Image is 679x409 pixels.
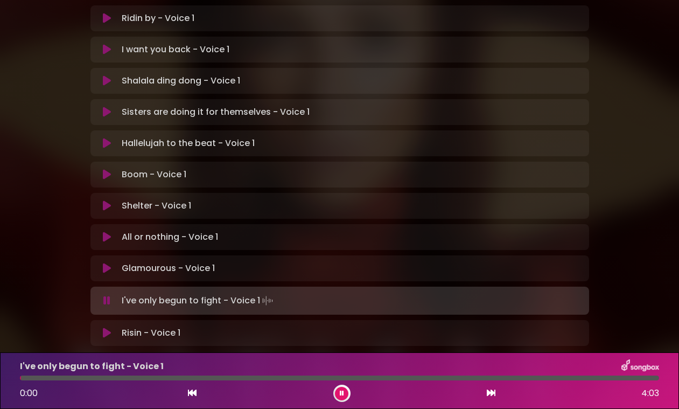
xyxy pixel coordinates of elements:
p: Boom - Voice 1 [122,168,186,181]
p: Glamourous - Voice 1 [122,262,215,275]
p: Shalala ding dong - Voice 1 [122,74,240,87]
p: Sisters are doing it for themselves - Voice 1 [122,106,310,119]
p: I've only begun to fight - Voice 1 [122,293,275,308]
img: songbox-logo-white.png [621,359,659,373]
p: Shelter - Voice 1 [122,199,191,212]
p: Ridin by - Voice 1 [122,12,194,25]
span: 0:00 [20,387,38,399]
p: I want you back - Voice 1 [122,43,229,56]
img: waveform4.gif [260,293,275,308]
p: Hallelujah to the beat - Voice 1 [122,137,255,150]
span: 4:03 [641,387,659,400]
p: Risin - Voice 1 [122,327,180,339]
p: All or nothing - Voice 1 [122,231,218,244]
p: I've only begun to fight - Voice 1 [20,360,164,373]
